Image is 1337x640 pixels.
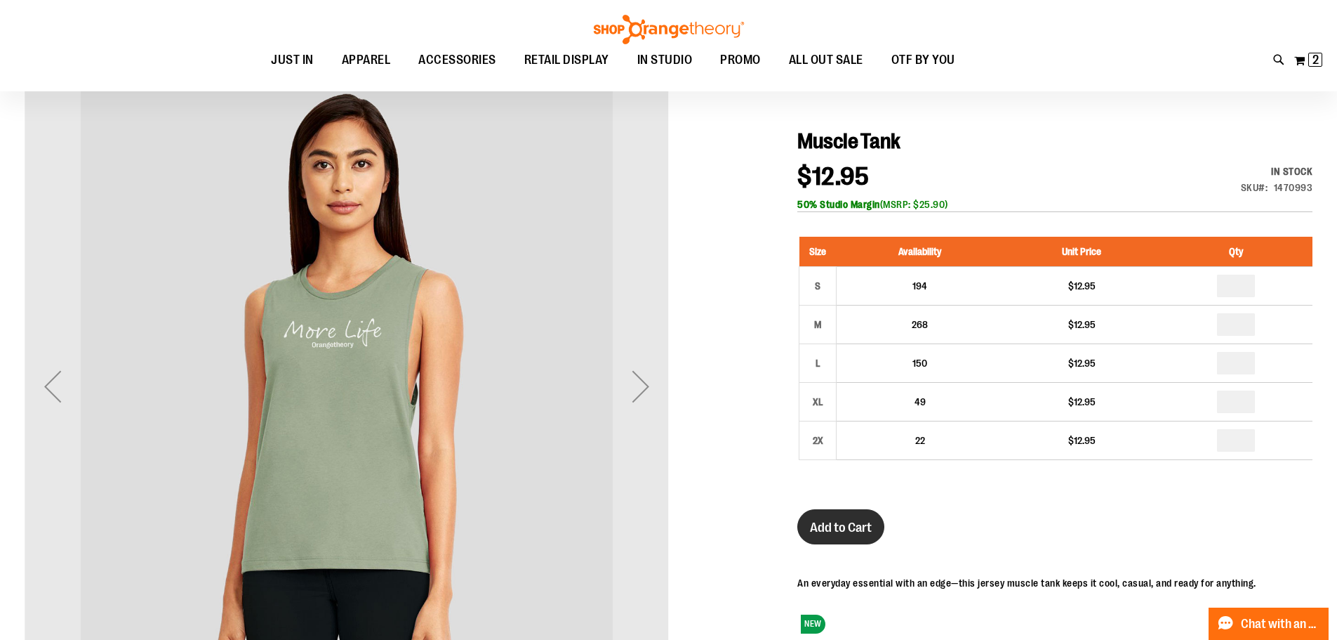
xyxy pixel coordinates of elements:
[720,44,761,76] span: PROMO
[271,44,314,76] span: JUST IN
[1010,318,1152,332] div: $12.95
[592,15,746,44] img: Shop Orangetheory
[797,162,869,191] span: $12.95
[912,280,927,292] span: 194
[801,615,825,634] span: NEW
[1010,433,1152,448] div: $12.95
[810,520,872,535] span: Add to Cart
[807,353,828,374] div: L
[1241,164,1313,178] div: In stock
[797,576,1256,590] div: An everyday essential with an edge—this jersey muscle tank keeps it cool, casual, and ready for a...
[891,44,955,76] span: OTF BY YOU
[342,44,391,76] span: APPAREL
[1209,608,1329,640] button: Chat with an Expert
[1312,53,1319,67] span: 2
[797,199,880,210] b: 50% Studio Margin
[1003,237,1159,267] th: Unit Price
[807,275,828,296] div: S
[418,44,496,76] span: ACCESSORIES
[797,129,900,153] span: Muscle Tank
[912,319,928,330] span: 268
[1241,164,1313,178] div: Availability
[912,358,927,369] span: 150
[915,435,925,446] span: 22
[1241,618,1320,631] span: Chat with an Expert
[807,314,828,335] div: M
[1274,181,1313,195] div: 1470993
[1010,356,1152,370] div: $12.95
[1010,279,1152,293] div: $12.95
[807,391,828,412] div: XL
[789,44,863,76] span: ALL OUT SALE
[637,44,693,76] span: IN STUDIO
[1010,395,1152,409] div: $12.95
[799,237,837,267] th: Size
[914,396,926,407] span: 49
[807,430,828,451] div: 2X
[837,237,1004,267] th: Availability
[1241,182,1268,193] strong: SKU
[797,509,884,544] button: Add to Cart
[524,44,609,76] span: RETAIL DISPLAY
[797,197,1312,211] div: (MSRP: $25.90)
[1160,237,1312,267] th: Qty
